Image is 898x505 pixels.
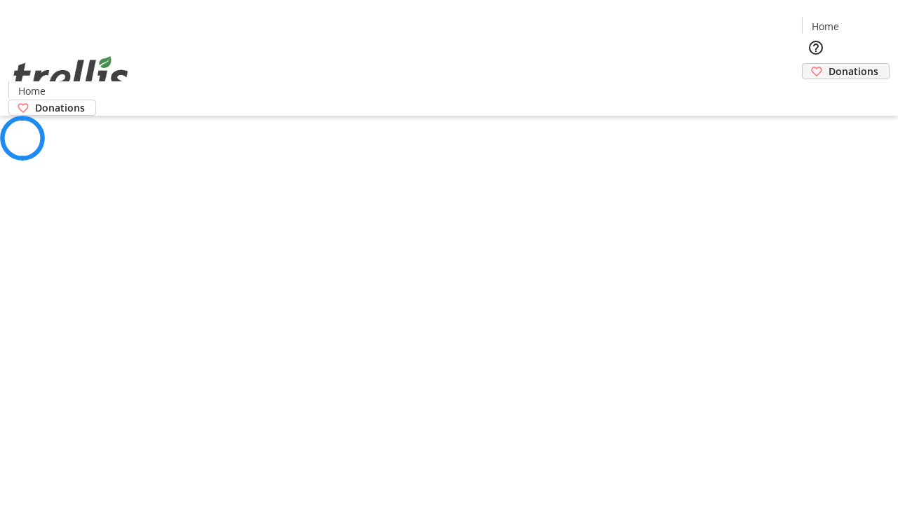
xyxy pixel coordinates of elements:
[802,63,890,79] a: Donations
[8,100,96,116] a: Donations
[803,19,847,34] a: Home
[802,79,830,107] button: Cart
[829,64,878,79] span: Donations
[812,19,839,34] span: Home
[9,83,54,98] a: Home
[18,83,46,98] span: Home
[8,41,133,111] img: Orient E2E Organization Vg49iMFUsy's Logo
[802,34,830,62] button: Help
[35,100,85,115] span: Donations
